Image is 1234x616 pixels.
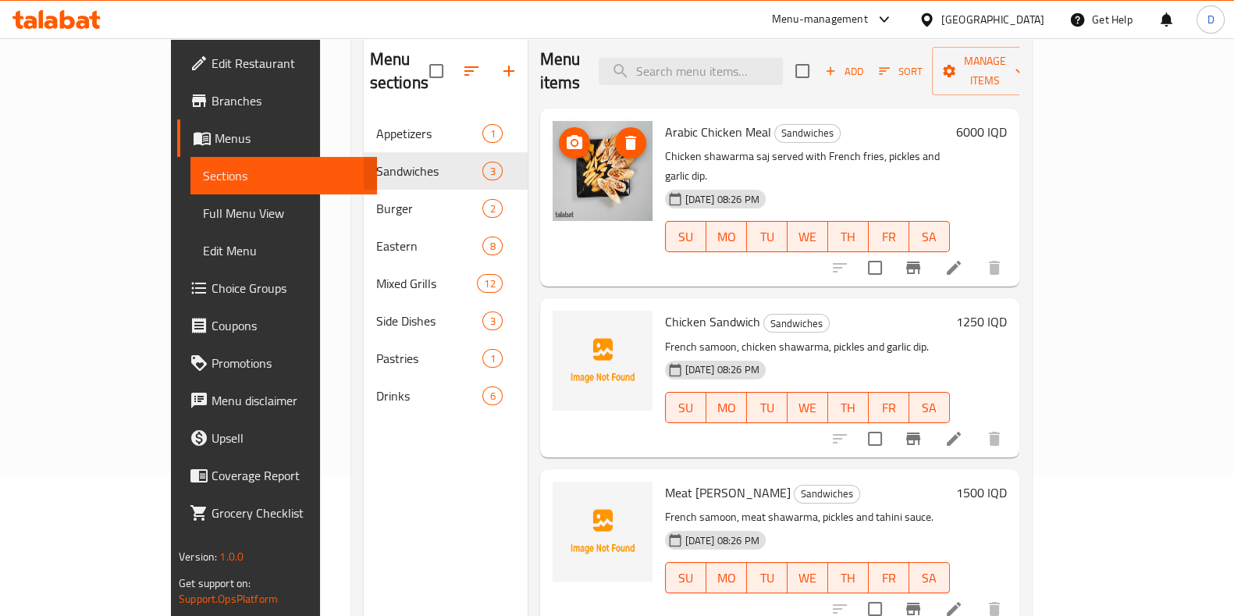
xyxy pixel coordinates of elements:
[679,192,766,207] span: [DATE] 08:26 PM
[753,567,781,589] span: TU
[420,55,453,87] span: Select all sections
[909,392,950,423] button: SA
[747,392,788,423] button: TU
[713,226,741,248] span: MO
[672,567,700,589] span: SU
[775,124,840,142] span: Sandwiches
[834,226,862,248] span: TH
[453,52,490,90] span: Sort sections
[364,109,528,421] nav: Menu sections
[772,10,868,29] div: Menu-management
[706,392,747,423] button: MO
[665,562,706,593] button: SU
[482,386,502,405] div: items
[869,562,909,593] button: FR
[819,59,869,84] span: Add item
[212,279,365,297] span: Choice Groups
[665,221,706,252] button: SU
[828,562,869,593] button: TH
[190,194,377,232] a: Full Menu View
[788,221,828,252] button: WE
[364,227,528,265] div: Eastern8
[212,354,365,372] span: Promotions
[599,58,783,85] input: search
[713,567,741,589] span: MO
[376,162,483,180] span: Sandwiches
[665,337,950,357] p: French samoon, chicken shawarma, pickles and garlic dip.
[747,221,788,252] button: TU
[376,237,483,255] span: Eastern
[875,226,903,248] span: FR
[869,59,932,84] span: Sort items
[956,311,1007,333] h6: 1250 IQD
[477,274,502,293] div: items
[364,190,528,227] div: Burger2
[834,397,862,419] span: TH
[212,466,365,485] span: Coverage Report
[1207,11,1214,28] span: D
[212,91,365,110] span: Branches
[483,126,501,141] span: 1
[376,199,483,218] span: Burger
[753,397,781,419] span: TU
[212,504,365,522] span: Grocery Checklist
[859,422,891,455] span: Select to update
[875,397,903,419] span: FR
[713,397,741,419] span: MO
[364,377,528,415] div: Drinks6
[879,62,922,80] span: Sort
[482,162,502,180] div: items
[212,391,365,410] span: Menu disclaimer
[553,121,653,221] img: Arabic Chicken Meal
[376,349,483,368] span: Pastries
[376,386,483,405] span: Drinks
[482,237,502,255] div: items
[932,47,1037,95] button: Manage items
[665,507,950,527] p: French samoon, meat shawarma, pickles and tahini sauce.
[615,127,646,158] button: delete image
[763,314,830,333] div: Sandwiches
[483,239,501,254] span: 8
[179,589,278,609] a: Support.OpsPlatform
[364,340,528,377] div: Pastries1
[665,481,791,504] span: Meat [PERSON_NAME]
[916,397,944,419] span: SA
[370,48,429,94] h2: Menu sections
[203,166,365,185] span: Sections
[679,362,766,377] span: [DATE] 08:26 PM
[828,221,869,252] button: TH
[753,226,781,248] span: TU
[672,226,700,248] span: SU
[215,129,365,148] span: Menus
[177,45,377,82] a: Edit Restaurant
[376,124,483,143] div: Appetizers
[482,312,502,330] div: items
[482,349,502,368] div: items
[665,120,771,144] span: Arabic Chicken Meal
[916,226,944,248] span: SA
[483,351,501,366] span: 1
[786,55,819,87] span: Select section
[376,274,478,293] span: Mixed Grills
[794,226,822,248] span: WE
[706,221,747,252] button: MO
[212,316,365,335] span: Coupons
[976,420,1013,458] button: delete
[177,307,377,344] a: Coupons
[483,314,501,329] span: 3
[177,457,377,494] a: Coverage Report
[909,562,950,593] button: SA
[203,204,365,223] span: Full Menu View
[823,62,865,80] span: Add
[869,221,909,252] button: FR
[177,119,377,157] a: Menus
[179,547,217,567] span: Version:
[553,482,653,582] img: Meat Gus Sandwich
[483,201,501,216] span: 2
[376,312,483,330] div: Side Dishes
[794,485,860,504] div: Sandwiches
[869,392,909,423] button: FR
[179,573,251,593] span: Get support on:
